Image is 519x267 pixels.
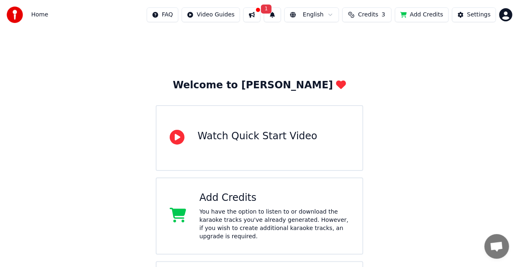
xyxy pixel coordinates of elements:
button: Add Credits [395,7,449,22]
nav: breadcrumb [31,11,48,19]
span: 1 [261,5,272,14]
div: You have the option to listen to or download the karaoke tracks you've already generated. However... [199,208,349,241]
button: 1 [264,7,281,22]
img: youka [7,7,23,23]
button: Settings [452,7,496,22]
button: FAQ [147,7,178,22]
div: Watch Quick Start Video [198,130,317,143]
button: Video Guides [182,7,240,22]
button: Credits3 [342,7,392,22]
div: Settings [467,11,491,19]
a: Open chat [484,234,509,259]
div: Add Credits [199,191,349,205]
span: Credits [358,11,378,19]
div: Welcome to [PERSON_NAME] [173,79,346,92]
span: Home [31,11,48,19]
span: 3 [382,11,385,19]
